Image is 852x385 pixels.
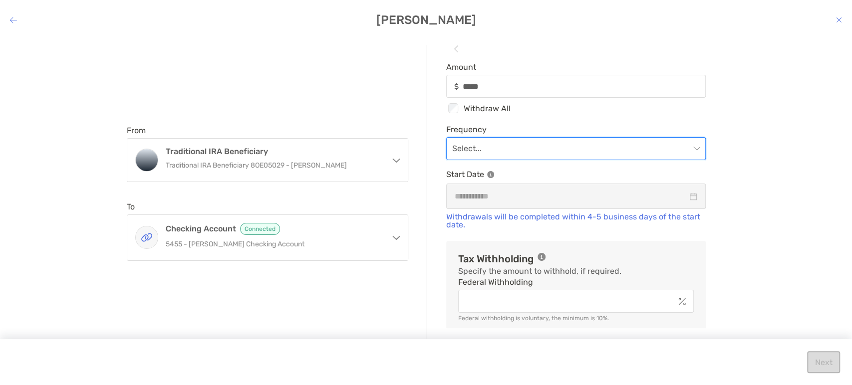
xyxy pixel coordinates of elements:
[446,168,706,181] p: Start Date
[446,125,706,134] span: Frequency
[166,223,381,235] h4: Checking Account
[538,253,546,261] img: icon tooltip
[459,297,674,306] input: Federal Withholdinginput icon
[166,238,381,250] p: 5455 - [PERSON_NAME] Checking Account
[127,126,146,135] label: From
[458,277,694,287] span: Federal Withholding
[127,202,135,211] label: To
[446,213,706,229] p: Withdrawals will be completed within 4-5 business days of the start date.
[136,226,158,248] img: Checking Account
[166,159,381,172] p: Traditional IRA Beneficiary 8OE05029 - [PERSON_NAME]
[678,298,686,305] img: input icon
[458,265,621,277] p: Specify the amount to withhold, if required.
[458,315,609,322] span: Federal withholding is voluntary, the minimum is 10%.
[446,102,706,115] div: Withdraw All
[240,223,280,235] span: Connected
[454,83,459,90] img: input icon
[463,82,705,91] input: Amountinput icon
[487,171,494,178] img: Information Icon
[458,253,534,265] h3: Tax Withholding
[136,149,158,171] img: Traditional IRA Beneficiary
[166,147,381,156] h4: Traditional IRA Beneficiary
[446,62,706,72] span: Amount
